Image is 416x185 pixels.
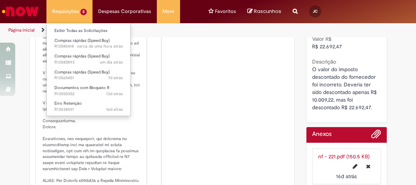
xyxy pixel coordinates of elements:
[54,91,123,97] span: R13550352
[312,66,378,111] span: O valor do imposto descontado do fornecedor foi incorreto. Deveria ter sido descontado apenas R$ ...
[8,27,35,33] a: Página inicial
[47,99,131,113] a: Aberto R13538591 : Erro Retenção
[47,37,131,51] a: Aberto R13585418 : Compras rápidas (Speed Buy)
[54,59,123,65] span: R13580893
[80,9,87,15] span: 5
[54,85,110,91] span: Documentos com Bloqueio R
[47,52,131,66] a: Aberto R13580893 : Compras rápidas (Speed Buy)
[336,173,357,180] time: 16/09/2025 10:11:50
[312,35,332,42] b: Valor R$
[54,69,110,75] span: Compras rápidas (Speed Buy)
[54,38,110,43] span: Compras rápidas (Speed Buy)
[247,8,281,15] a: No momento, sua lista de rascunhos tem 0 Itens
[54,53,110,59] span: Compras rápidas (Speed Buy)
[362,160,375,172] button: Excluir nf - 221.pdf
[254,8,281,15] span: Rascunhos
[6,23,237,37] ul: Trilhas de página
[371,129,381,143] button: Adicionar anexos
[312,131,332,138] h2: Anexos
[77,43,123,49] span: cerca de uma hora atrás
[100,59,123,65] span: um dia atrás
[106,91,123,97] span: 13d atrás
[318,153,370,160] a: nf - 221.pdf (150.5 KB)
[163,8,174,15] span: More
[100,59,123,65] time: 30/09/2025 11:28:50
[106,107,123,112] span: 16d atrás
[1,4,40,19] img: ServiceNow
[54,100,82,106] span: Erro Retenção
[312,43,342,50] span: R$ 22.692,47
[108,75,123,81] time: 25/09/2025 09:38:04
[47,68,131,82] a: Aberto R13565451 : Compras rápidas (Speed Buy)
[313,9,317,14] span: JC
[46,23,131,116] ul: Requisições
[336,173,357,180] span: 16d atrás
[108,75,123,81] span: 7d atrás
[312,58,336,65] b: Descrição
[54,107,123,113] span: R13538591
[215,8,236,15] span: Favoritos
[54,43,123,49] span: R13585418
[47,84,131,98] a: Aberto R13550352 : Documentos com Bloqueio R
[47,27,131,35] a: Exibir Todas as Solicitações
[54,75,123,81] span: R13565451
[52,8,79,15] span: Requisições
[98,8,151,15] span: Despesas Corporativas
[106,107,123,112] time: 16/09/2025 10:11:53
[348,160,362,172] button: Editar nome de arquivo nf - 221.pdf
[106,91,123,97] time: 19/09/2025 11:59:02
